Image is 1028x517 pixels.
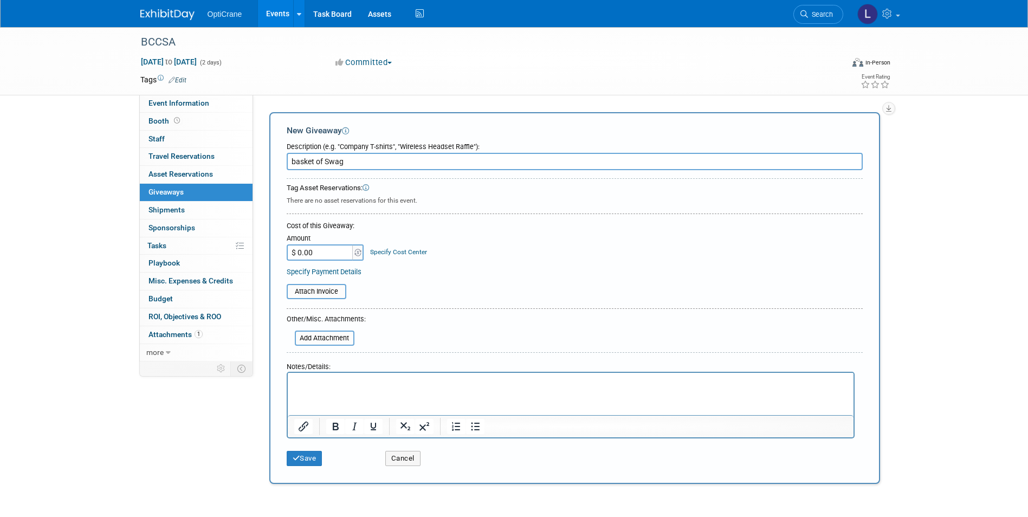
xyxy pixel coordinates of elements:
[140,308,253,326] a: ROI, Objectives & ROO
[140,202,253,219] a: Shipments
[140,9,195,20] img: ExhibitDay
[287,193,863,205] div: There are no asset reservations for this event.
[140,344,253,361] a: more
[288,373,854,415] iframe: Rich Text Area
[287,357,855,372] div: Notes/Details:
[287,314,366,327] div: Other/Misc. Attachments:
[140,113,253,130] a: Booth
[865,59,890,67] div: In-Person
[147,241,166,250] span: Tasks
[137,33,827,52] div: BCCSA
[294,419,313,434] button: Insert/edit link
[140,74,186,85] td: Tags
[287,137,863,152] div: Description (e.g. "Company T-shirts", "Wireless Headset Raffle"):
[415,419,434,434] button: Superscript
[447,419,465,434] button: Numbered list
[140,131,253,148] a: Staff
[148,134,165,143] span: Staff
[140,237,253,255] a: Tasks
[148,223,195,232] span: Sponsorships
[164,57,174,66] span: to
[287,221,863,231] div: Cost of this Giveaway:
[779,56,891,73] div: Event Format
[140,184,253,201] a: Giveaways
[385,451,421,466] button: Cancel
[793,5,843,24] a: Search
[148,170,213,178] span: Asset Reservations
[287,451,322,466] button: Save
[199,59,222,66] span: (2 days)
[857,4,878,24] img: Leyanne Girard
[287,183,863,193] div: Tag Asset Reservations:
[148,276,233,285] span: Misc. Expenses & Credits
[146,348,164,357] span: more
[852,58,863,67] img: Format-Inperson.png
[148,188,184,196] span: Giveaways
[148,99,209,107] span: Event Information
[140,255,253,272] a: Playbook
[287,125,863,137] div: New Giveaway
[140,95,253,112] a: Event Information
[140,148,253,165] a: Travel Reservations
[287,234,365,244] div: Amount
[140,57,197,67] span: [DATE] [DATE]
[396,419,415,434] button: Subscript
[172,117,182,125] span: Booth not reserved yet
[140,326,253,344] a: Attachments1
[370,248,427,256] a: Specify Cost Center
[140,166,253,183] a: Asset Reservations
[345,419,364,434] button: Italic
[140,290,253,308] a: Budget
[326,419,345,434] button: Bold
[140,273,253,290] a: Misc. Expenses & Credits
[195,330,203,338] span: 1
[148,294,173,303] span: Budget
[808,10,833,18] span: Search
[212,361,231,376] td: Personalize Event Tab Strip
[208,10,242,18] span: OptiCrane
[140,219,253,237] a: Sponsorships
[148,205,185,214] span: Shipments
[148,312,221,321] span: ROI, Objectives & ROO
[169,76,186,84] a: Edit
[332,57,396,68] button: Committed
[287,268,361,276] a: Specify Payment Details
[148,117,182,125] span: Booth
[466,419,484,434] button: Bullet list
[148,330,203,339] span: Attachments
[364,419,383,434] button: Underline
[148,152,215,160] span: Travel Reservations
[861,74,890,80] div: Event Rating
[230,361,253,376] td: Toggle Event Tabs
[148,258,180,267] span: Playbook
